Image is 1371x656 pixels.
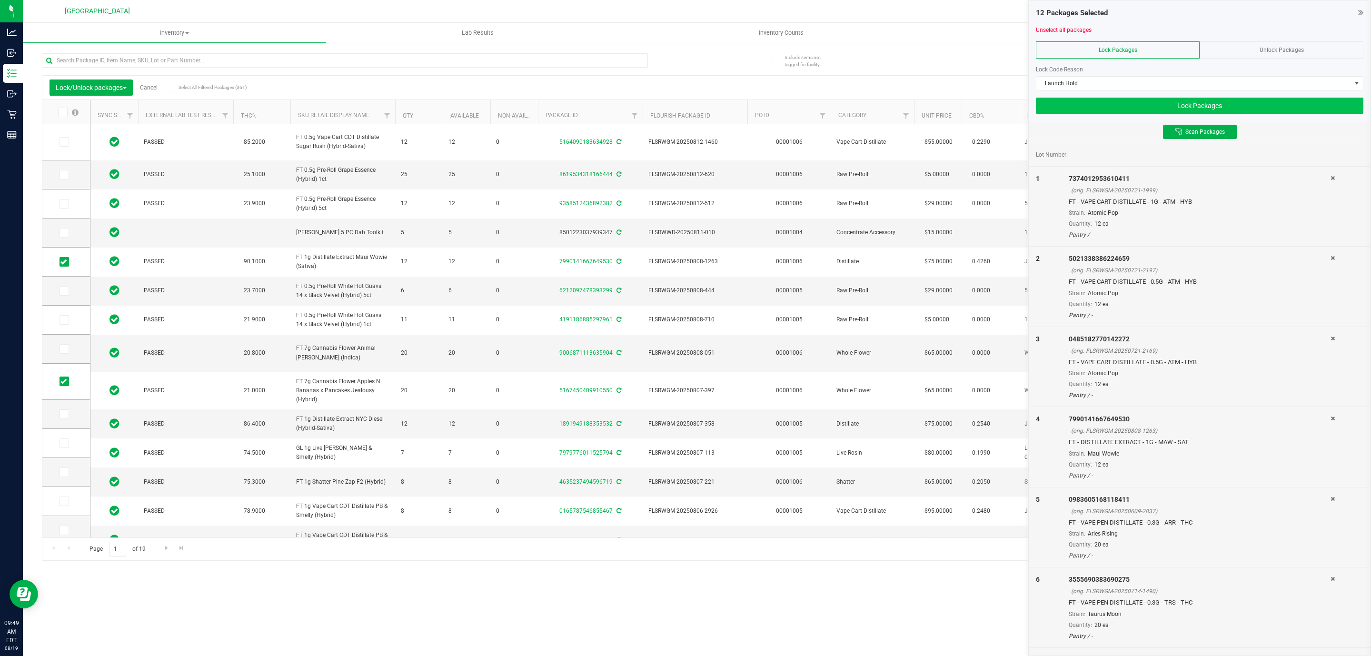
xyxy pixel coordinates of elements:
a: 6212097478393299 [559,287,613,294]
span: Sync from Compliance System [615,316,621,323]
span: Strain: [1069,450,1085,457]
a: 00001005 [776,316,803,323]
span: 25 [401,170,437,179]
a: Qty [403,112,413,119]
a: Filter [898,108,914,124]
a: 5167450409910550 [559,387,613,394]
span: $75.00000 [920,255,957,268]
span: Shatter [836,477,908,487]
span: Live Rosin [836,448,908,457]
span: FT 7g Cannabis Flower Animal [PERSON_NAME] (Indica) [296,344,389,362]
span: 2 [1036,255,1040,262]
span: 12 [401,138,437,147]
a: Sync Status [98,112,134,119]
span: Sync from Compliance System [615,387,621,394]
inline-svg: Inbound [7,48,17,58]
span: FT 1g Vape Cart CDT Distillate PB & Smelly (Hybrid) [296,531,389,549]
a: Filter [218,108,233,124]
a: 00001006 [776,171,803,178]
a: Inventory [23,23,326,43]
span: Raw Pre-Roll [836,315,908,324]
span: Maui Wowie [1088,450,1119,457]
span: 12 [448,419,485,428]
span: 74.5000 [239,446,270,460]
a: Inventory Counts [629,23,933,43]
span: 0.2480 [967,533,995,547]
span: 78.9000 [239,533,270,547]
a: Filter [122,108,138,124]
span: Raw Pre-Roll [836,286,908,295]
a: 7990141667649530 [559,258,613,265]
span: 5 [401,228,437,237]
span: S-JUL25PZT01-0731 [1024,477,1084,487]
span: PASSED [144,477,228,487]
span: Lock Code Reason [1036,66,1083,73]
a: 1891949188353532 [559,420,613,427]
span: FLSRWGM-20250808-444 [648,286,742,295]
span: 1992489-112024 [1024,228,1084,237]
span: 75.3000 [239,475,270,489]
a: 00001004 [776,229,803,236]
span: Inventory Counts [746,29,816,37]
span: FT 0.5g Pre-Roll White Hot Guava 14 x Black Velvet (Hybrid) 1ct [296,311,389,329]
a: 00001006 [776,478,803,485]
span: 0.1990 [967,446,995,460]
span: Vape Cart Distillate [836,536,908,545]
span: In Sync [109,135,119,149]
span: $15.00000 [920,226,957,239]
span: 20.8000 [239,346,270,360]
span: $65.00000 [920,384,957,398]
span: Sync from Compliance System [615,139,621,145]
span: Concentrate Accessory [836,228,908,237]
span: 0 [496,199,532,208]
span: FT 0.5g Pre-Roll Grape Essence (Hybrid) 1ct [296,166,389,184]
span: Quantity: [1069,381,1092,388]
span: 0.2480 [967,504,995,518]
span: 0 [496,286,532,295]
span: Whole Flower [836,348,908,358]
span: 25 [448,170,485,179]
span: PASSED [144,286,228,295]
span: 0 [496,448,532,457]
a: 00001005 [776,507,803,514]
div: 7990141667649530 [1069,414,1331,424]
a: External Lab Test Result [146,112,220,119]
span: FLSRWGM-20250812-620 [648,170,742,179]
span: 12 ea [1094,381,1109,388]
div: Pantry / - [1069,311,1331,319]
span: Strain: [1069,530,1085,537]
span: 78.9000 [239,504,270,518]
span: JUL25PBS01-0731 [1024,507,1084,516]
span: 20 [448,348,485,358]
a: Filter [815,108,831,124]
span: PASSED [144,419,228,428]
span: 0 [496,138,532,147]
a: 00001006 [776,139,803,145]
span: 0 [496,507,532,516]
span: Sync from Compliance System [615,420,621,427]
span: Lab Results [449,29,507,37]
div: FT - VAPE CART DISTILLATE - 0.5G - ATM - HYB [1069,277,1331,287]
span: Sync from Compliance System [615,349,621,356]
a: Available [450,112,479,119]
span: 1-JUL25WBV04-0804 [1024,315,1084,324]
span: 12 ea [1094,461,1109,468]
span: Sync from Compliance System [615,229,621,236]
span: 12 [401,199,437,208]
span: FLSRWGM-20250808-1263 [648,257,742,266]
span: 25.1000 [239,168,270,181]
span: Sync from Compliance System [615,507,621,514]
span: 12 [401,257,437,266]
span: Sync from Compliance System [615,200,621,207]
span: 1-JUL25GPE02-0806 [1024,170,1084,179]
div: (orig. FLSRWGM-20250721-2197) [1071,266,1331,275]
span: 23.9000 [239,197,270,210]
span: In Sync [109,475,119,488]
span: FT 0.5g Pre-Roll White Hot Guava 14 x Black Velvet (Hybrid) 5ct [296,282,389,300]
span: Launch Hold [1036,77,1351,90]
a: 00001005 [776,287,803,294]
span: Aries Rising [1088,530,1118,537]
button: Scan Packages [1163,125,1237,139]
span: 12 [448,257,485,266]
a: 9006871113635904 [559,349,613,356]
